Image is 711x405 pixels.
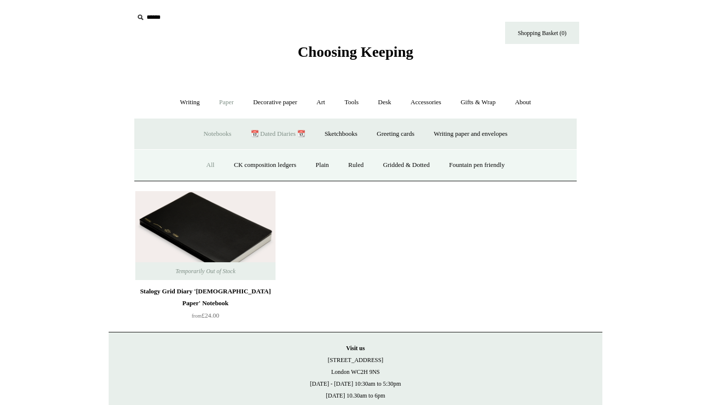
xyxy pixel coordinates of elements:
a: Art [308,89,334,116]
strong: Visit us [346,345,365,352]
a: Gridded & Dotted [374,152,439,178]
a: 📆 Dated Diaries 📆 [242,121,314,147]
a: Gifts & Wrap [452,89,505,116]
a: Shopping Basket (0) [505,22,579,44]
a: Ruled [339,152,372,178]
a: Sketchbooks [316,121,366,147]
a: Greeting cards [368,121,423,147]
a: Fountain pen friendly [440,152,514,178]
span: £24.00 [192,312,219,319]
a: Paper [210,89,243,116]
a: Notebooks [195,121,240,147]
span: from [192,313,201,319]
a: Writing paper and envelopes [425,121,516,147]
a: Choosing Keeping [298,51,413,58]
img: Stalogy Grid Diary 'Bible Paper' Notebook [135,191,276,280]
a: Writing [171,89,209,116]
a: Decorative paper [244,89,306,116]
a: Stalogy Grid Diary '[DEMOGRAPHIC_DATA] Paper' Notebook from£24.00 [135,285,276,326]
a: Desk [369,89,400,116]
a: Plain [307,152,338,178]
div: Stalogy Grid Diary '[DEMOGRAPHIC_DATA] Paper' Notebook [138,285,273,309]
a: Tools [336,89,368,116]
span: Temporarily Out of Stock [165,262,245,280]
span: Choosing Keeping [298,43,413,60]
a: Accessories [402,89,450,116]
a: All [197,152,224,178]
a: About [506,89,540,116]
a: CK composition ledgers [225,152,305,178]
a: Stalogy Grid Diary 'Bible Paper' Notebook Stalogy Grid Diary 'Bible Paper' Notebook Temporarily O... [135,191,276,280]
